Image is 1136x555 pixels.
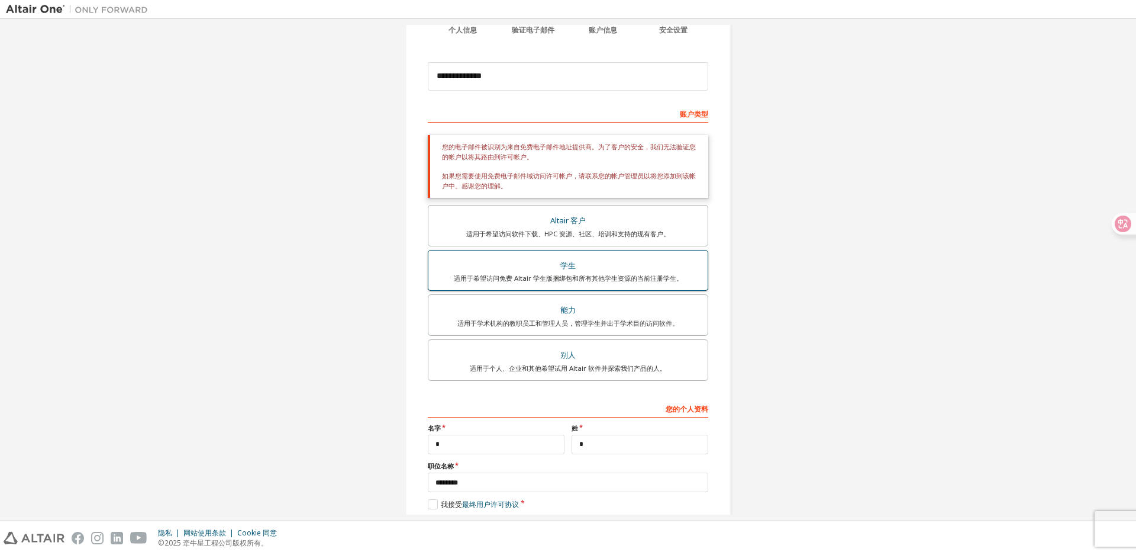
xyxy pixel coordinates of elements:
[435,229,701,239] div: 适用于希望访问软件下载、HPC 资源、社区、培训和支持的现有客户。
[435,319,701,328] div: 适用于学术机构的教职员工和管理人员，管理学生并出于学术目的访问软件。
[435,274,701,283] div: 适用于希望访问免费 Altair 学生版捆绑包和所有其他学生资源的当前注册学生。
[91,532,104,544] img: instagram.svg
[435,347,701,364] div: 别人
[462,499,519,509] a: 最终用户许可协议
[6,4,154,15] img: Altair One
[164,538,268,548] font: 2025 牵牛星工程公司版权所有。
[435,213,701,229] div: Altair 客户
[130,532,147,544] img: youtube.svg
[638,25,709,35] div: 安全设置
[4,532,64,544] img: altair_logo.svg
[435,258,701,274] div: 学生
[435,302,701,319] div: 能力
[72,532,84,544] img: facebook.svg
[158,528,183,538] div: 隐私
[428,424,564,433] label: 名字
[428,499,519,509] label: 我接受
[158,538,284,548] p: ©
[237,528,284,538] div: Cookie 同意
[111,532,123,544] img: linkedin.svg
[428,135,708,197] div: 您的电子邮件被识别为来自免费电子邮件地址提供商。为了客户的安全，我们无法验证您的帐户以将其路由到许可帐户。 如果您需要使用免费电子邮件域访问许可帐户，请联系您的帐户管理员以将您添加到该帐户中。感...
[428,25,498,35] div: 个人信息
[428,461,708,471] label: 职位名称
[435,364,701,373] div: 适用于个人、企业和其他希望试用 Altair 软件并探索我们产品的人。
[183,528,237,538] div: 网站使用条款
[568,25,638,35] div: 账户信息
[428,399,708,418] div: 您的个人资料
[428,104,708,123] div: 账户类型
[498,25,569,35] div: 验证电子邮件
[572,424,708,433] label: 姓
